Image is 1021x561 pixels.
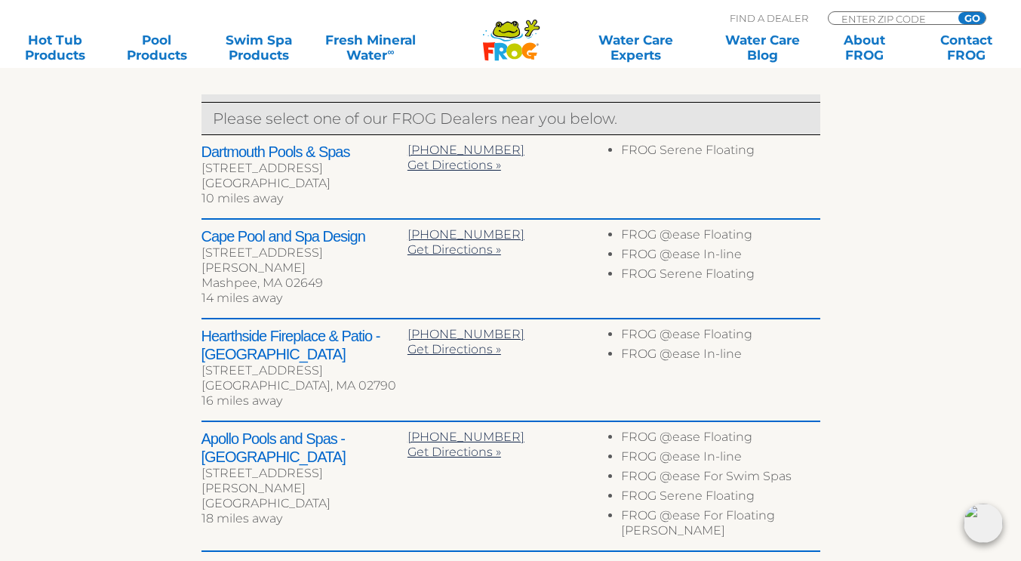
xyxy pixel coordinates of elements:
a: Water CareBlog [723,32,802,63]
li: FROG @ease Floating [621,430,820,449]
li: FROG Serene Floating [621,143,820,162]
a: ContactFROG [927,32,1006,63]
a: Water CareExperts [571,32,700,63]
li: FROG Serene Floating [621,267,820,286]
a: Hot TubProducts [15,32,94,63]
a: Get Directions » [407,158,501,172]
span: 10 miles away [201,191,283,205]
li: FROG @ease In-line [621,347,820,366]
h2: Dartmouth Pools & Spas [201,143,407,161]
span: 14 miles away [201,291,282,305]
a: [PHONE_NUMBER] [407,430,524,444]
h2: Cape Pool and Spa Design [201,227,407,245]
li: FROG @ease In-line [621,449,820,469]
a: [PHONE_NUMBER] [407,327,524,341]
a: Get Directions » [407,242,501,257]
h2: Hearthside Fireplace & Patio - [GEOGRAPHIC_DATA] [201,327,407,363]
a: Get Directions » [407,445,501,459]
div: [STREET_ADDRESS] [201,161,407,176]
a: Swim SpaProducts [219,32,298,63]
p: Find A Dealer [730,11,808,25]
div: [STREET_ADDRESS][PERSON_NAME] [201,466,407,496]
span: 18 miles away [201,511,282,526]
div: Mashpee, MA 02649 [201,276,407,291]
sup: ∞ [387,46,394,57]
a: PoolProducts [117,32,196,63]
li: FROG Serene Floating [621,489,820,508]
li: FROG @ease For Swim Spas [621,469,820,489]
div: [STREET_ADDRESS] [201,363,407,378]
a: [PHONE_NUMBER] [407,143,524,157]
li: FROG @ease In-line [621,247,820,267]
a: AboutFROG [825,32,904,63]
div: [STREET_ADDRESS][PERSON_NAME] [201,245,407,276]
div: [GEOGRAPHIC_DATA] [201,176,407,191]
img: openIcon [964,504,1003,543]
div: [GEOGRAPHIC_DATA] [201,496,407,511]
li: FROG @ease Floating [621,327,820,347]
a: Get Directions » [407,342,501,356]
h2: Apollo Pools and Spas - [GEOGRAPHIC_DATA] [201,430,407,466]
input: GO [958,12,986,24]
a: Fresh MineralWater∞ [321,32,420,63]
p: Please select one of our FROG Dealers near you below. [213,106,809,131]
input: Zip Code Form [840,12,942,25]
a: [PHONE_NUMBER] [407,227,524,242]
li: FROG @ease For Floating [PERSON_NAME] [621,508,820,543]
span: 16 miles away [201,393,282,408]
li: FROG @ease Floating [621,227,820,247]
div: [GEOGRAPHIC_DATA], MA 02790 [201,378,407,393]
